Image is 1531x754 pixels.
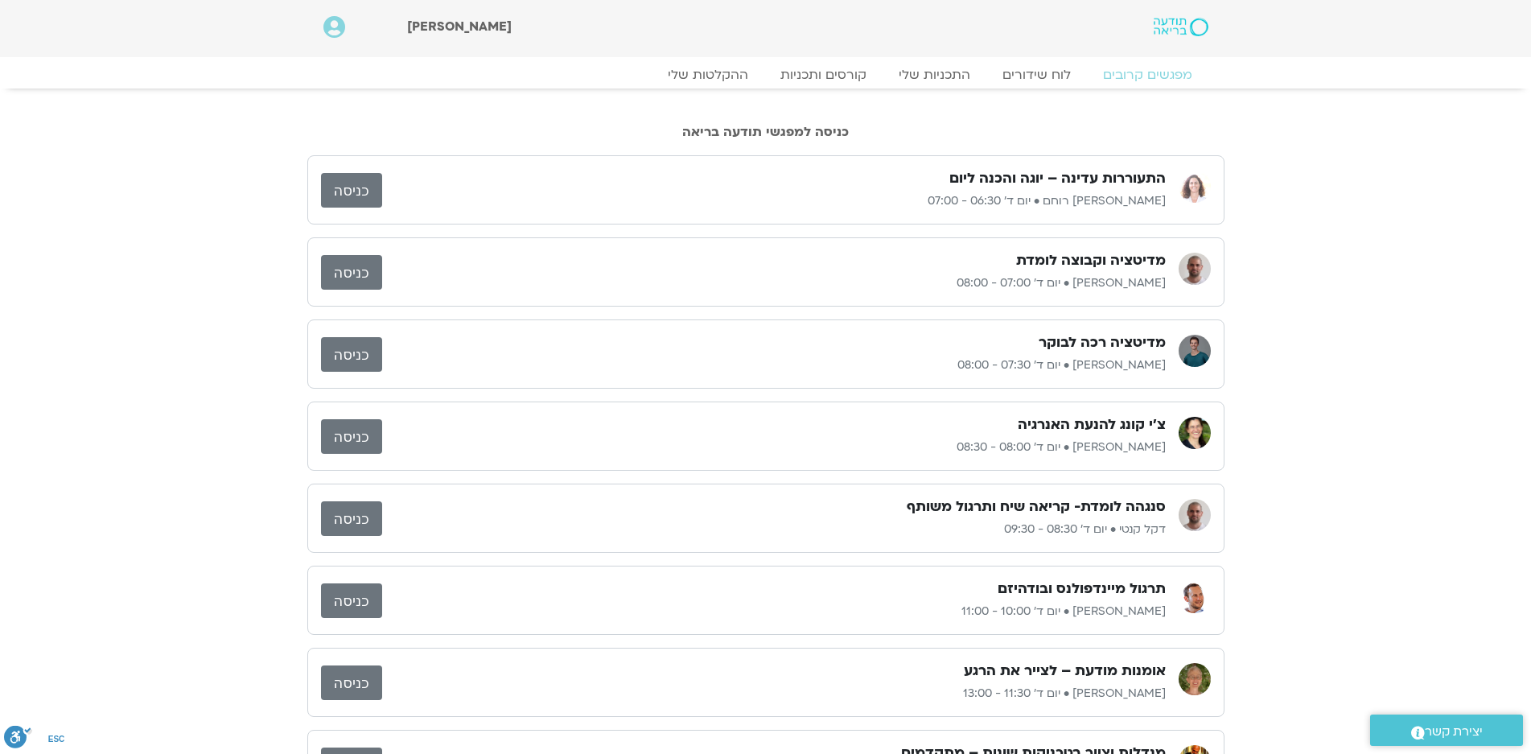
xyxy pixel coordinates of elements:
[1179,335,1211,367] img: אורי דאובר
[321,665,382,700] a: כניסה
[964,661,1166,681] h3: אומנות מודעת – לצייר את הרגע
[321,337,382,372] a: כניסה
[1039,333,1166,352] h3: מדיטציה רכה לבוקר
[1016,251,1166,270] h3: מדיטציה וקבוצה לומדת
[382,438,1166,457] p: [PERSON_NAME] • יום ד׳ 08:00 - 08:30
[949,169,1166,188] h3: התעוררות עדינה – יוגה והכנה ליום
[382,356,1166,375] p: [PERSON_NAME] • יום ד׳ 07:30 - 08:00
[1179,663,1211,695] img: דורית טייכמן
[307,125,1224,139] h2: כניסה למפגשי תודעה בריאה
[764,67,883,83] a: קורסים ותכניות
[1179,499,1211,531] img: דקל קנטי
[1087,67,1208,83] a: מפגשים קרובים
[1179,581,1211,613] img: רון כהנא
[382,274,1166,293] p: [PERSON_NAME] • יום ד׳ 07:00 - 08:00
[321,583,382,618] a: כניסה
[907,497,1166,517] h3: סנגהה לומדת- קריאה שיח ותרגול משותף
[1018,415,1166,435] h3: צ'י קונג להנעת האנרגיה
[652,67,764,83] a: ההקלטות שלי
[1179,171,1211,203] img: אורנה סמלסון רוחם
[1370,715,1523,746] a: יצירת קשר
[986,67,1087,83] a: לוח שידורים
[407,18,512,35] span: [PERSON_NAME]
[382,602,1166,621] p: [PERSON_NAME] • יום ד׳ 10:00 - 11:00
[1425,721,1483,743] span: יצירת קשר
[1179,417,1211,449] img: רונית מלכין
[321,501,382,536] a: כניסה
[321,255,382,290] a: כניסה
[1179,253,1211,285] img: דקל קנטי
[321,173,382,208] a: כניסה
[382,192,1166,211] p: [PERSON_NAME] רוחם • יום ד׳ 06:30 - 07:00
[321,419,382,454] a: כניסה
[998,579,1166,599] h3: תרגול מיינדפולנס ובודהיזם
[382,684,1166,703] p: [PERSON_NAME] • יום ד׳ 11:30 - 13:00
[883,67,986,83] a: התכניות שלי
[323,67,1208,83] nav: Menu
[382,520,1166,539] p: דקל קנטי • יום ד׳ 08:30 - 09:30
